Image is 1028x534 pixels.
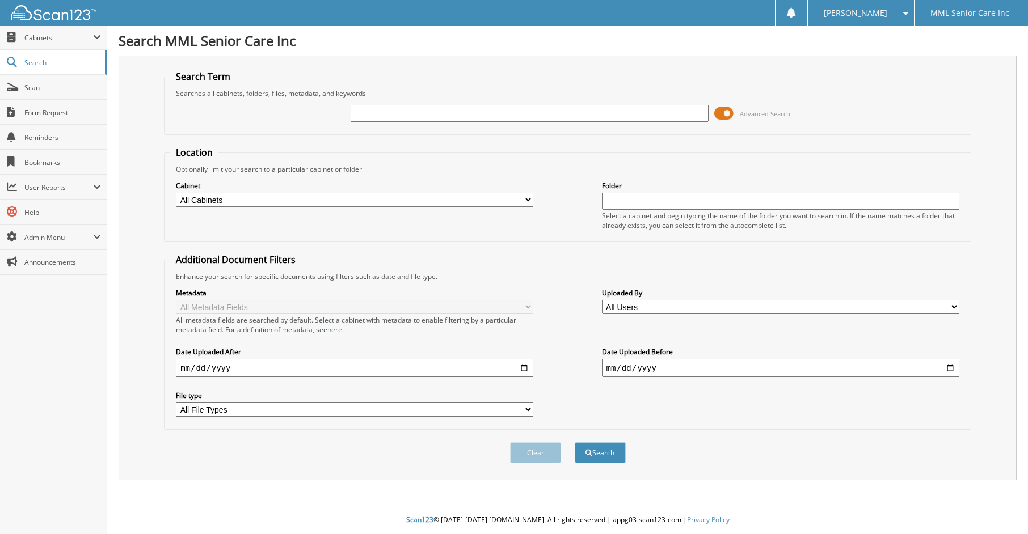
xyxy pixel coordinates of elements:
[24,58,99,67] span: Search
[406,515,433,524] span: Scan123
[24,183,93,192] span: User Reports
[24,232,93,242] span: Admin Menu
[170,70,236,83] legend: Search Term
[824,10,887,16] span: [PERSON_NAME]
[170,146,218,159] legend: Location
[176,347,533,357] label: Date Uploaded After
[971,480,1028,534] iframe: Chat Widget
[740,109,790,118] span: Advanced Search
[930,10,1009,16] span: MML Senior Care Inc
[176,315,533,334] div: All metadata fields are searched by default. Select a cabinet with metadata to enable filtering b...
[119,31,1017,50] h1: Search MML Senior Care Inc
[170,88,965,98] div: Searches all cabinets, folders, files, metadata, and keywords
[170,253,301,266] legend: Additional Document Filters
[176,391,533,400] label: File type
[602,181,959,190] label: Folder
[107,506,1028,534] div: © [DATE]-[DATE] [DOMAIN_NAME]. All rights reserved | appg03-scan123-com |
[327,325,342,334] a: here
[602,359,959,377] input: end
[170,272,965,281] div: Enhance your search for specific documents using filters such as date and file type.
[24,257,101,267] span: Announcements
[510,442,561,463] button: Clear
[11,5,96,20] img: scan123-logo-white.svg
[170,164,965,174] div: Optionally limit your search to a particular cabinet or folder
[24,33,93,43] span: Cabinets
[687,515,730,524] a: Privacy Policy
[24,83,101,92] span: Scan
[24,108,101,117] span: Form Request
[602,211,959,230] div: Select a cabinet and begin typing the name of the folder you want to search in. If the name match...
[602,347,959,357] label: Date Uploaded Before
[24,133,101,142] span: Reminders
[602,288,959,298] label: Uploaded By
[575,442,626,463] button: Search
[176,359,533,377] input: start
[176,181,533,190] label: Cabinet
[24,207,101,217] span: Help
[24,158,101,167] span: Bookmarks
[176,288,533,298] label: Metadata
